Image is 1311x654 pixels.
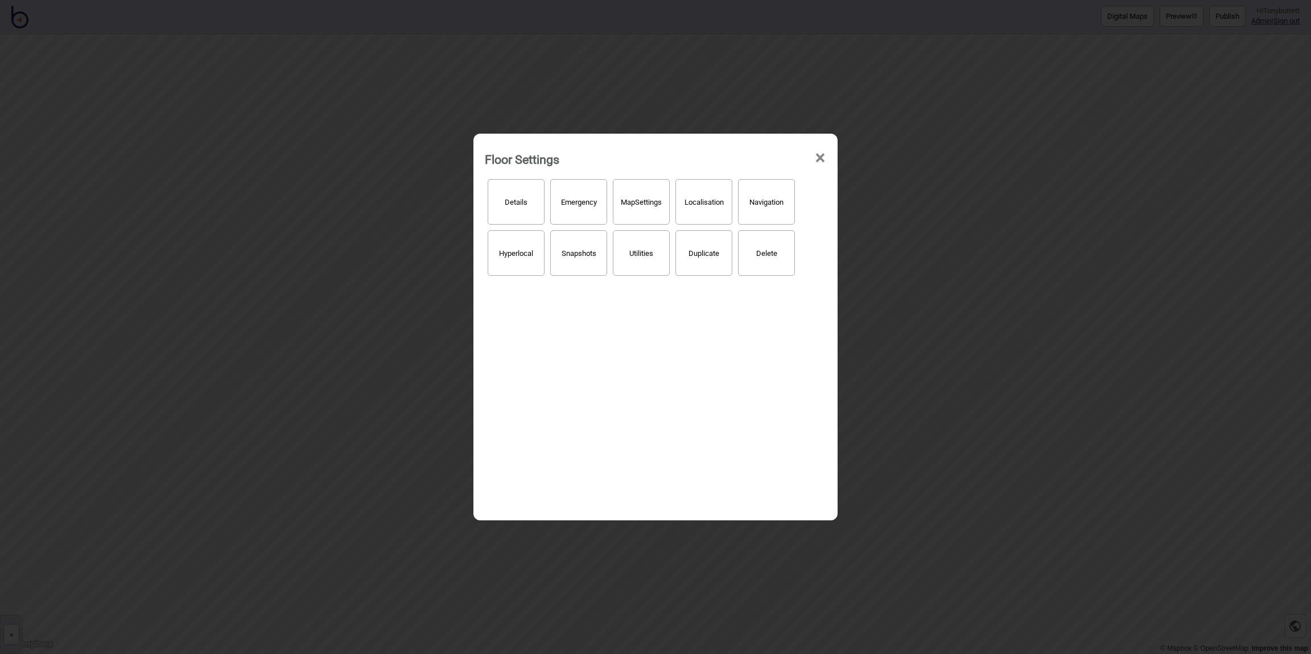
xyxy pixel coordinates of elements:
[550,179,607,225] button: Emergency
[485,147,559,172] div: Floor Settings
[488,179,545,225] button: Details
[550,230,607,276] button: Snapshots
[814,139,826,177] span: ×
[613,179,670,225] button: MapSettings
[675,230,732,276] button: Duplicate
[488,230,545,276] button: Hyperlocal
[738,179,795,225] button: Navigation
[613,230,670,276] button: Utilities
[675,179,732,225] button: Localisation
[738,230,795,276] button: Delete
